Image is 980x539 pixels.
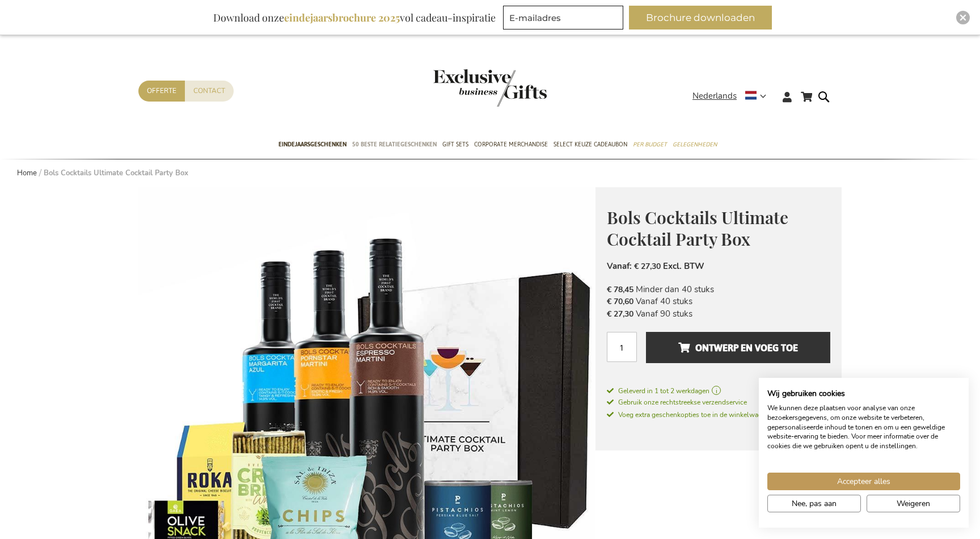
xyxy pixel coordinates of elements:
li: Minder dan 40 stuks [607,284,830,296]
span: Ontwerp en voeg toe [678,339,798,357]
span: Gebruik onze rechtstreekse verzendservice [607,398,747,407]
div: Nederlands [692,90,774,103]
span: Eindejaarsgeschenken [278,138,347,150]
button: Alle cookies weigeren [867,495,960,512]
span: Select Keuze Cadeaubon [554,138,627,150]
a: Offerte [138,81,185,102]
span: Gift Sets [442,138,468,150]
button: Pas cookie voorkeuren aan [767,495,861,512]
a: Home [17,168,37,178]
div: Download onze vol cadeau-inspiratie [208,6,501,30]
a: Geleverd in 1 tot 2 werkdagen [607,386,830,396]
h2: Wij gebruiken cookies [767,389,960,399]
p: We kunnen deze plaatsen voor analyse van onze bezoekersgegevens, om onze website te verbeteren, g... [767,403,960,451]
span: Accepteer alles [837,475,890,487]
span: Vanaf: [607,260,632,272]
button: Ontwerp en voeg toe [646,332,830,363]
span: Weigeren [897,498,930,509]
div: Close [956,11,970,24]
span: Excl. BTW [663,260,704,272]
a: store logo [433,69,490,107]
span: Corporate Merchandise [474,138,548,150]
a: Voeg extra geschenkopties toe in de winkelwagen [607,409,830,420]
li: Vanaf 40 stuks [607,296,830,308]
form: marketing offers and promotions [503,6,627,33]
span: € 27,30 [634,261,661,272]
span: Nee, pas aan [792,498,837,509]
strong: Bols Cocktails Ultimate Cocktail Party Box [44,168,188,178]
span: € 27,30 [607,309,633,319]
button: Brochure downloaden [629,6,772,30]
b: eindejaarsbrochure 2025 [284,11,400,24]
span: Nederlands [692,90,737,103]
button: Accepteer alle cookies [767,473,960,490]
span: Per Budget [633,138,667,150]
span: € 78,45 [607,284,633,295]
span: 50 beste relatiegeschenken [352,138,437,150]
span: Bols Cocktails Ultimate Cocktail Party Box [607,206,788,251]
span: € 70,60 [607,296,633,307]
a: Gebruik onze rechtstreekse verzendservice [607,396,830,408]
input: Aantal [607,332,637,362]
input: E-mailadres [503,6,623,30]
img: Exclusive Business gifts logo [433,69,547,107]
a: Contact [185,81,234,102]
img: Close [960,14,966,21]
li: Vanaf 90 stuks [607,308,830,320]
span: Gelegenheden [673,138,717,150]
span: Voeg extra geschenkopties toe in de winkelwagen [607,410,770,419]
